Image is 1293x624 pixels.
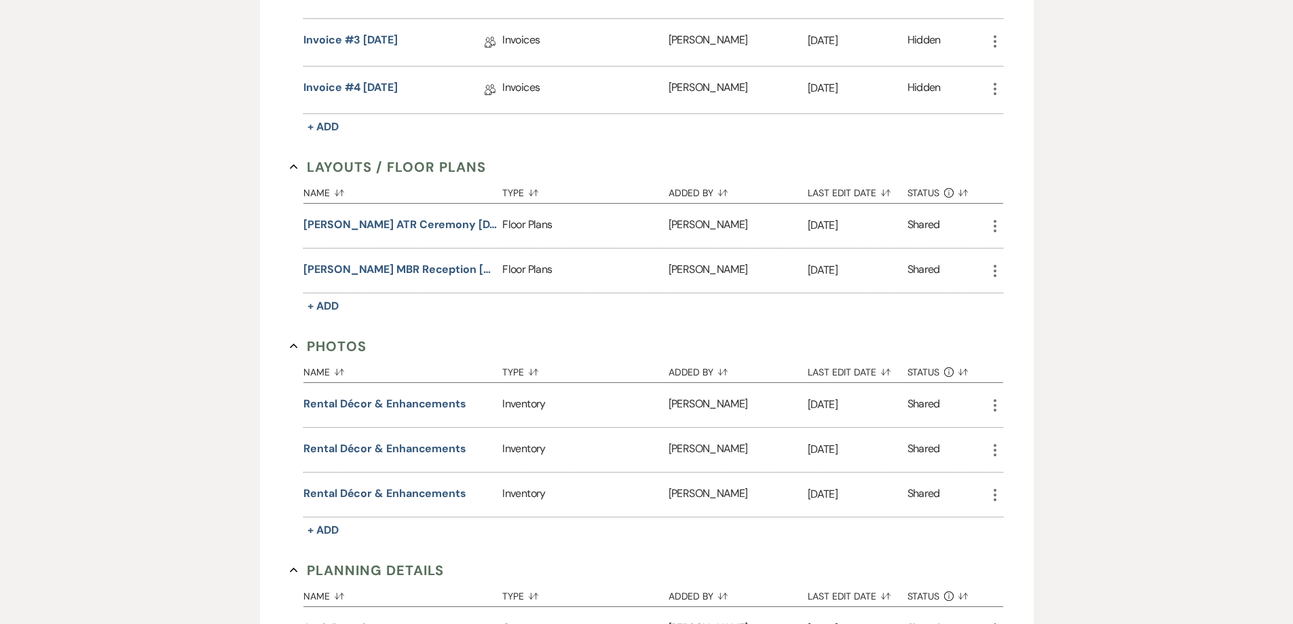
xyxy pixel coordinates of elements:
[907,32,941,53] div: Hidden
[669,249,808,293] div: [PERSON_NAME]
[669,19,808,66] div: [PERSON_NAME]
[669,473,808,517] div: [PERSON_NAME]
[290,157,486,177] button: Layouts / Floor Plans
[669,177,808,203] button: Added By
[303,441,466,457] button: Rental Décor & Enhancements
[303,485,466,502] button: Rental Décor & Enhancements
[808,356,907,382] button: Last Edit Date
[669,67,808,113] div: [PERSON_NAME]
[307,299,339,313] span: + Add
[303,117,343,136] button: + Add
[808,581,907,606] button: Last Edit Date
[303,261,497,278] button: [PERSON_NAME] MBR Reception [DATE]
[303,356,502,382] button: Name
[907,79,941,100] div: Hidden
[502,428,668,472] div: Inventory
[808,217,907,234] p: [DATE]
[303,177,502,203] button: Name
[669,428,808,472] div: [PERSON_NAME]
[808,441,907,458] p: [DATE]
[290,336,367,356] button: Photos
[307,523,339,537] span: + Add
[502,383,668,427] div: Inventory
[907,217,940,235] div: Shared
[907,581,987,606] button: Status
[303,297,343,316] button: + Add
[502,581,668,606] button: Type
[303,581,502,606] button: Name
[307,120,339,134] span: + Add
[669,356,808,382] button: Added By
[808,177,907,203] button: Last Edit Date
[907,485,940,504] div: Shared
[907,261,940,280] div: Shared
[669,581,808,606] button: Added By
[502,249,668,293] div: Floor Plans
[907,177,987,203] button: Status
[907,367,940,377] span: Status
[808,485,907,503] p: [DATE]
[502,473,668,517] div: Inventory
[808,79,907,97] p: [DATE]
[808,32,907,50] p: [DATE]
[303,32,398,53] a: Invoice #3 [DATE]
[669,383,808,427] div: [PERSON_NAME]
[669,204,808,248] div: [PERSON_NAME]
[502,19,668,66] div: Invoices
[907,441,940,459] div: Shared
[907,188,940,198] span: Status
[303,521,343,540] button: + Add
[303,217,497,233] button: [PERSON_NAME] ATR Ceremony [DATE]
[303,79,398,100] a: Invoice #4 [DATE]
[808,396,907,414] p: [DATE]
[303,396,466,412] button: Rental Décor & Enhancements
[502,204,668,248] div: Floor Plans
[502,356,668,382] button: Type
[808,261,907,279] p: [DATE]
[502,177,668,203] button: Type
[290,560,444,581] button: Planning Details
[907,396,940,414] div: Shared
[907,356,987,382] button: Status
[907,591,940,601] span: Status
[502,67,668,113] div: Invoices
